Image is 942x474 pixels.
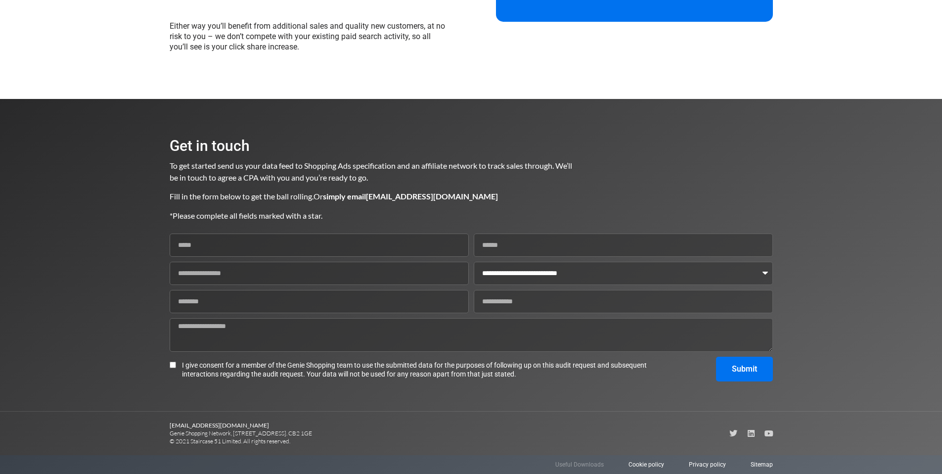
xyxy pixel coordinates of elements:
span: Or [314,191,498,201]
p: *Please complete all fields marked with a star. [170,210,573,222]
span: I give consent for a member of the Genie Shopping team to use the submitted data for the purposes... [182,361,651,379]
a: Useful Downloads [555,460,604,469]
p: Genie Shopping Network, [STREET_ADDRESS]. CB2 1GE © 2021 Staircase 51 Limited. All rights reserved. [170,422,471,445]
a: Cookie policy [628,460,664,469]
b: [EMAIL_ADDRESS][DOMAIN_NAME] [170,422,269,429]
span: Fill in the form below to get the ball rolling. [170,191,314,201]
a: Privacy policy [689,460,726,469]
button: Submit [716,357,773,381]
span: To get started send us your data feed to Shopping Ads specification and an affiliate network to t... [170,161,574,182]
a: Sitemap [751,460,773,469]
span: Submit [732,365,757,373]
h2: Get in touch [170,139,573,153]
b: simply email [EMAIL_ADDRESS][DOMAIN_NAME] [323,191,498,201]
span: Either way you’ll benefit from additional sales and quality new customers, at no risk to you – we... [170,21,445,51]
